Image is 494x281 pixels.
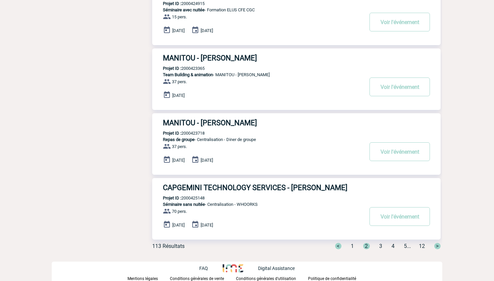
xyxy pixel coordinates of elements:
[128,276,158,281] p: Mentions légales
[163,7,205,12] span: Séminaire avec nuitée
[163,119,363,127] h3: MANITOU - [PERSON_NAME]
[163,66,181,71] b: Projet ID :
[163,202,205,207] span: Séminaire sans nuitée
[172,144,187,149] span: 37 pers.
[152,54,441,62] a: MANITOU - [PERSON_NAME]
[152,7,363,12] p: - Formation ELUS CFE CGC
[170,276,224,281] p: Conditions générales de vente
[172,158,185,163] span: [DATE]
[434,243,441,249] span: >
[392,243,395,249] span: 4
[172,14,187,19] span: 15 pers.
[152,119,441,127] a: MANITOU - [PERSON_NAME]
[369,13,430,31] button: Voir l'événement
[369,207,430,226] button: Voir l'événement
[369,78,430,96] button: Voir l'événement
[163,183,363,192] h3: CAPGEMINI TECHNOLOGY SERVICES - [PERSON_NAME]
[152,183,441,192] a: CAPGEMINI TECHNOLOGY SERVICES - [PERSON_NAME]
[152,1,205,6] p: 2000424915
[335,243,341,249] span: <
[152,72,363,77] p: - MANITOU - [PERSON_NAME]
[152,202,363,207] p: - Centralisation - WHOORKS
[152,66,205,71] p: 2000423365
[201,223,213,228] span: [DATE]
[172,209,187,214] span: 70 pers.
[327,243,441,249] div: ...
[199,265,223,271] a: FAQ
[404,243,407,249] span: 5
[236,276,296,281] p: Conditions générales d'utilisation
[163,131,181,136] b: Projet ID :
[172,79,187,84] span: 37 pers.
[152,243,185,249] div: 113 Résultats
[199,266,208,271] p: FAQ
[419,243,425,249] span: 12
[172,93,185,98] span: [DATE]
[201,28,213,33] span: [DATE]
[363,243,370,249] span: 2
[163,54,363,62] h3: MANITOU - [PERSON_NAME]
[152,195,205,200] p: 2000425148
[163,72,213,77] span: Team Building & animation
[201,158,213,163] span: [DATE]
[258,266,295,271] p: Digital Assistance
[172,223,185,228] span: [DATE]
[163,195,181,200] b: Projet ID :
[379,243,382,249] span: 3
[152,131,205,136] p: 2000423718
[369,142,430,161] button: Voir l'événement
[223,264,243,272] img: http://www.idealmeetingsevents.fr/
[308,276,356,281] p: Politique de confidentialité
[351,243,354,249] span: 1
[163,137,195,142] span: Repas de groupe
[172,28,185,33] span: [DATE]
[163,1,181,6] b: Projet ID :
[152,137,363,142] p: - Centralisation - Diner de groupe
